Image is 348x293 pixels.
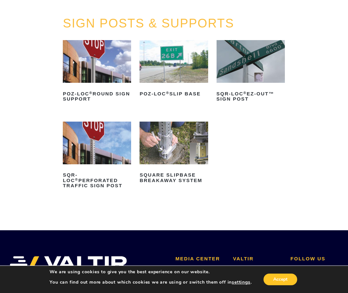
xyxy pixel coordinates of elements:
p: You can find out more about which cookies we are using or switch them off in . [50,279,252,285]
h2: SQR-LOC Perforated Traffic Sign Post [63,170,131,191]
img: VALTIR [10,256,127,272]
button: Accept [264,274,297,285]
sup: ® [166,91,169,95]
h2: POZ-LOC Slip Base [140,89,208,99]
h2: POZ-LOC Round Sign Support [63,89,131,104]
a: POZ-LOC®Round Sign Support [63,40,131,104]
a: SIGN POSTS & SUPPORTS [63,16,234,30]
a: POZ-LOC®Slip Base [140,40,208,99]
button: settings [232,279,250,285]
h2: SQR-LOC EZ-Out™ Sign Post [217,89,285,104]
a: SQR-LOC®EZ-Out™ Sign Post [217,40,285,104]
sup: ® [89,91,93,95]
h2: MEDIA CENTER [175,256,223,262]
h2: VALTIR [233,256,281,262]
a: SQR-LOC®Perforated Traffic Sign Post [63,122,131,191]
p: We are using cookies to give you the best experience on our website. [50,269,252,275]
sup: ® [243,91,247,95]
h2: FOLLOW US [290,256,338,262]
a: Square Slipbase Breakaway System [140,122,208,186]
h2: Square Slipbase Breakaway System [140,170,208,186]
sup: ® [75,178,78,181]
